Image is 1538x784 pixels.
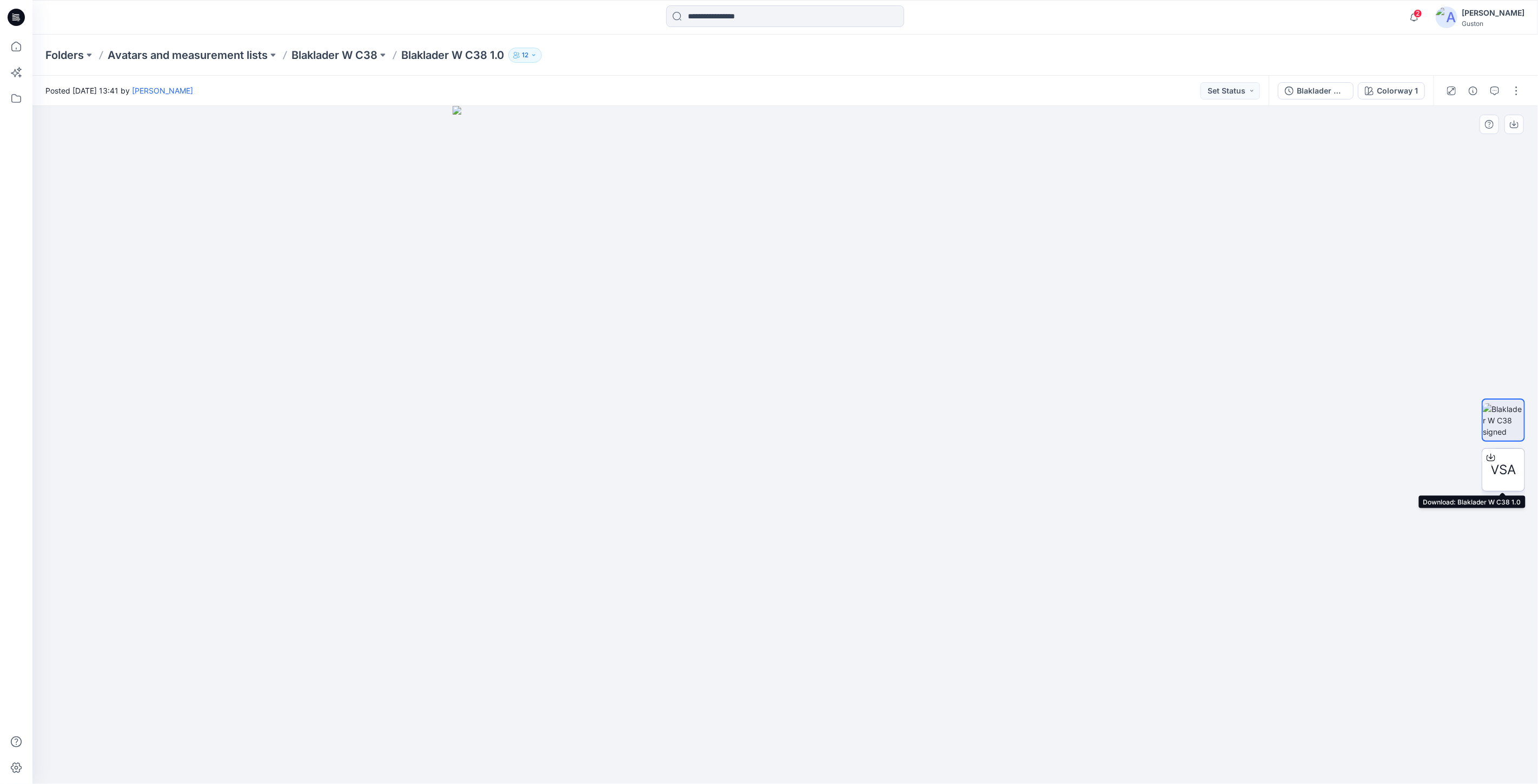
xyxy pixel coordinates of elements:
[522,49,528,61] p: 12
[1483,403,1524,437] img: Blaklader W C38 signed
[1436,6,1457,28] img: avatar
[1278,82,1354,99] button: Blaklader W C38 1.0
[45,48,84,63] a: Folders
[1462,6,1524,19] div: [PERSON_NAME]
[1491,460,1516,480] span: VSA
[1358,82,1425,99] button: Colorway 1
[132,86,193,95] a: [PERSON_NAME]
[291,48,377,63] a: Blaklader W C38
[1377,85,1418,97] div: Colorway 1
[401,48,504,63] p: Blaklader W C38 1.0
[508,48,542,63] button: 12
[1297,85,1347,97] div: Blaklader W C38 1.0
[453,106,1118,784] img: eyJhbGciOiJIUzI1NiIsImtpZCI6IjAiLCJzbHQiOiJzZXMiLCJ0eXAiOiJKV1QifQ.eyJkYXRhIjp7InR5cGUiOiJzdG9yYW...
[1462,19,1524,28] div: Guston
[1464,82,1482,99] button: Details
[45,85,193,96] span: Posted [DATE] 13:41 by
[1414,9,1422,18] span: 2
[108,48,268,63] a: Avatars and measurement lists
